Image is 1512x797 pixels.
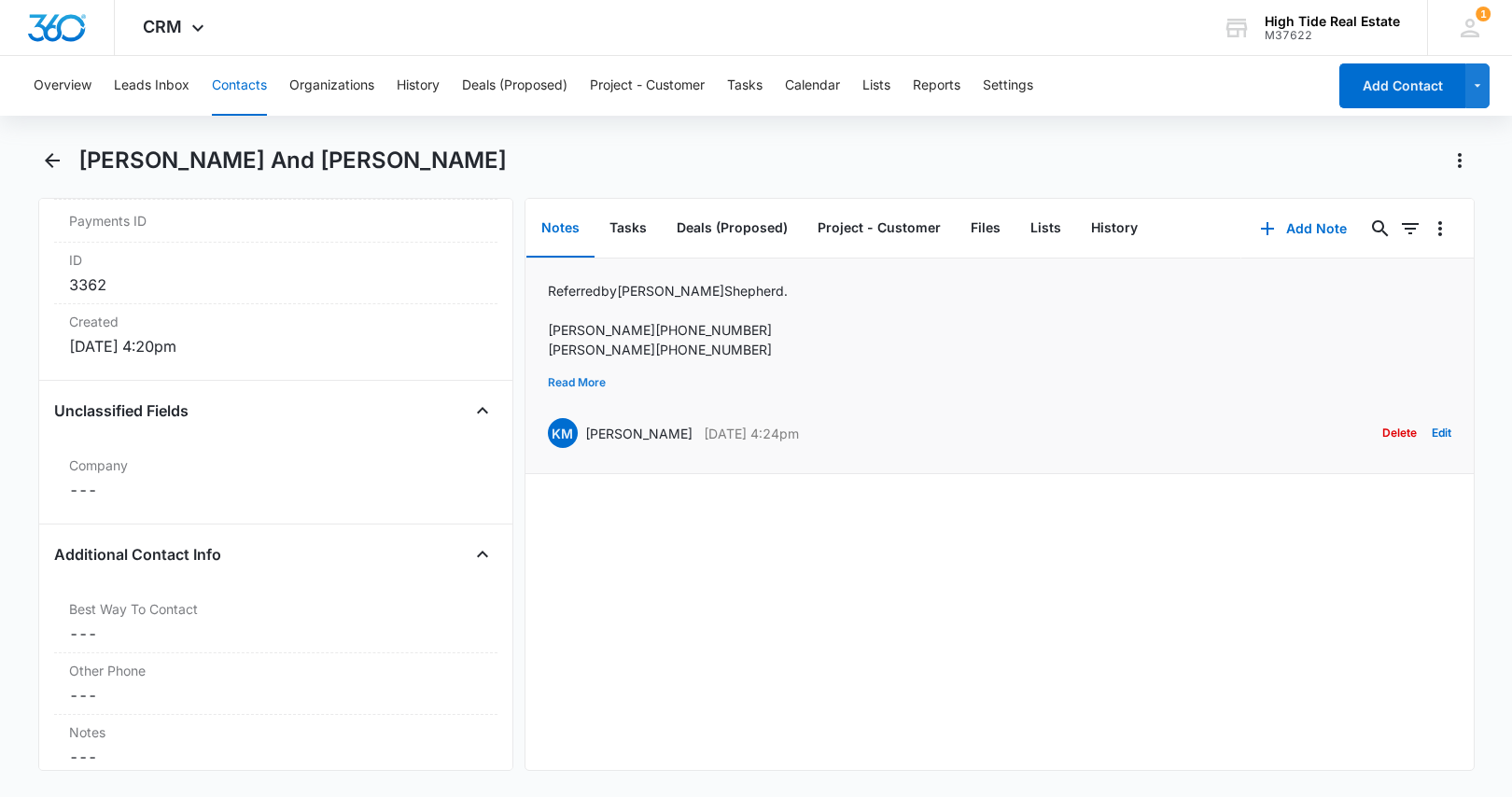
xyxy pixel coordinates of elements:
[69,250,483,270] dt: ID
[78,147,507,175] h1: [PERSON_NAME] And [PERSON_NAME]
[548,281,845,301] p: Referred by [PERSON_NAME] Shepherd.
[1476,7,1491,21] div: notifications count
[69,273,483,296] dd: 3362
[69,661,483,680] label: Other Phone
[590,56,705,116] button: Project - Customer
[956,200,1015,258] button: Files
[983,56,1033,116] button: Settings
[1241,206,1365,251] button: Add Note
[1339,63,1465,108] button: Add Contact
[526,200,595,258] button: Notes
[54,448,497,509] div: Company---
[289,56,374,116] button: Organizations
[1265,29,1400,42] div: account id
[1395,214,1425,244] button: Filters
[397,56,440,116] button: History
[913,56,960,116] button: Reports
[1425,214,1455,244] button: Overflow Menu
[585,424,693,443] p: [PERSON_NAME]
[38,146,67,175] button: Back
[548,418,578,448] span: KM
[54,543,221,566] h4: Additional Contact Info
[114,56,189,116] button: Leads Inbox
[548,365,606,400] button: Read More
[862,56,890,116] button: Lists
[54,304,497,365] div: Created[DATE] 4:20pm
[69,312,483,331] dt: Created
[662,200,803,258] button: Deals (Proposed)
[69,622,483,645] dd: ---
[69,479,483,501] dd: ---
[69,746,483,768] dd: ---
[54,243,497,304] div: ID3362
[462,56,567,116] button: Deals (Proposed)
[1015,200,1076,258] button: Lists
[727,56,763,116] button: Tasks
[704,424,799,443] p: [DATE] 4:24pm
[69,211,173,231] dt: Payments ID
[468,539,497,569] button: Close
[54,399,189,422] h4: Unclassified Fields
[54,715,497,776] div: Notes---
[34,56,91,116] button: Overview
[785,56,840,116] button: Calendar
[212,56,267,116] button: Contacts
[548,320,845,340] p: [PERSON_NAME] [PHONE_NUMBER]
[1445,146,1475,175] button: Actions
[69,335,483,357] dd: [DATE] 4:20pm
[54,653,497,715] div: Other Phone---
[69,455,483,475] label: Company
[143,17,182,36] span: CRM
[468,396,497,426] button: Close
[1476,7,1491,21] span: 1
[69,684,483,706] dd: ---
[54,592,497,653] div: Best Way To Contact---
[595,200,662,258] button: Tasks
[803,200,956,258] button: Project - Customer
[54,200,497,243] div: Payments ID
[69,599,483,619] label: Best Way To Contact
[1382,415,1417,451] button: Delete
[1076,200,1153,258] button: History
[1432,415,1451,451] button: Edit
[69,722,483,742] label: Notes
[1365,214,1395,244] button: Search...
[548,340,845,359] p: [PERSON_NAME] [PHONE_NUMBER]
[1265,14,1400,29] div: account name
